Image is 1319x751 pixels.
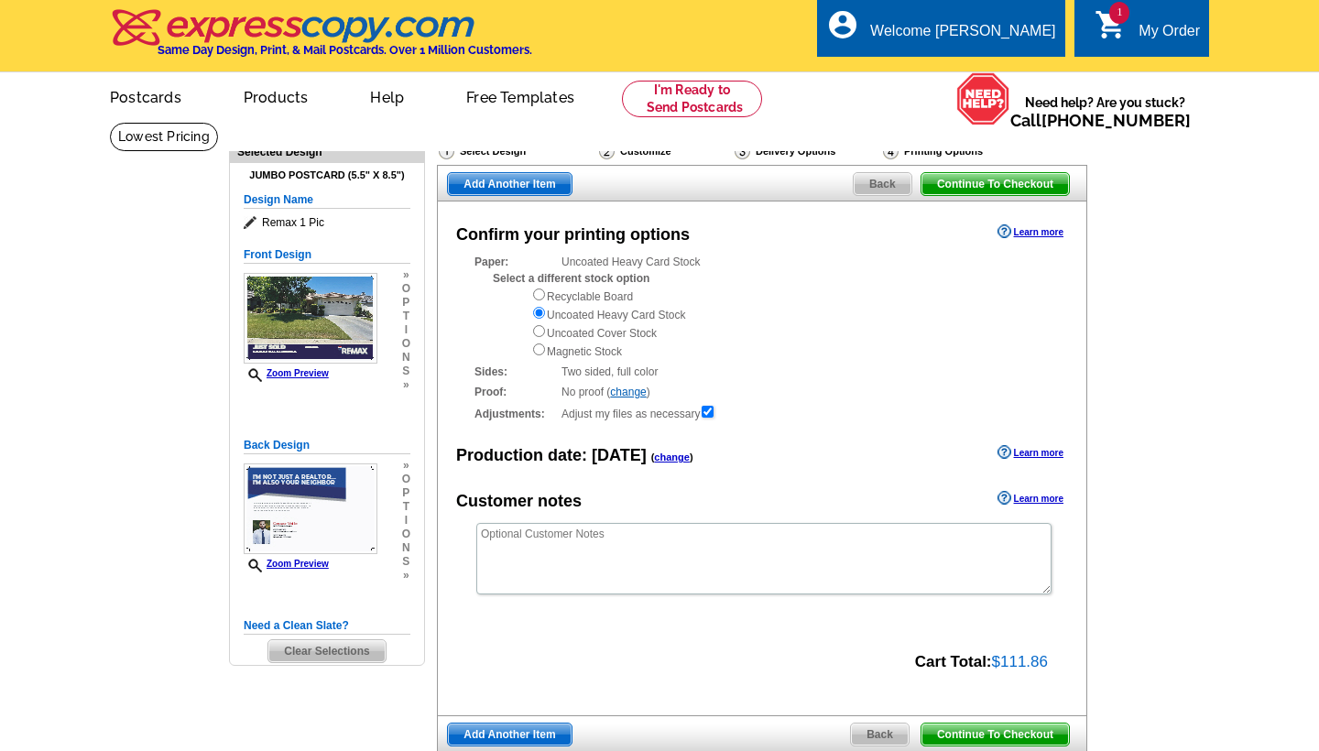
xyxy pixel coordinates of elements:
[456,443,693,468] div: Production date:
[402,268,410,282] span: »
[597,142,733,165] div: Customize
[870,23,1055,49] div: Welcome [PERSON_NAME]
[1109,2,1129,24] span: 1
[654,452,690,463] a: change
[402,569,410,582] span: »
[244,463,377,554] img: small-thumb.jpg
[493,272,649,285] strong: Select a different stock option
[341,74,433,117] a: Help
[997,445,1063,460] a: Learn more
[402,351,410,365] span: n
[1095,20,1200,43] a: 1 shopping_cart My Order
[1010,111,1191,130] span: Call
[447,172,572,196] a: Add Another Item
[402,310,410,323] span: t
[592,446,647,464] span: [DATE]
[854,173,911,195] span: Back
[244,213,410,232] span: Remax 1 Pic
[456,489,582,514] div: Customer notes
[921,173,1069,195] span: Continue To Checkout
[1062,693,1319,751] iframe: LiveChat chat widget
[158,43,532,57] h4: Same Day Design, Print, & Mail Postcards. Over 1 Million Customers.
[402,282,410,296] span: o
[956,72,1010,125] img: help
[214,74,338,117] a: Products
[456,223,690,247] div: Confirm your printing options
[402,323,410,337] span: i
[474,254,556,270] strong: Paper:
[402,500,410,514] span: t
[1095,8,1128,41] i: shopping_cart
[244,368,329,378] a: Zoom Preview
[735,143,750,159] img: Delivery Options
[651,452,693,463] span: ( )
[474,254,1050,360] div: Uncoated Heavy Card Stock
[447,723,572,746] a: Add Another Item
[244,617,410,635] h5: Need a Clean Slate?
[474,384,556,400] strong: Proof:
[997,224,1063,239] a: Learn more
[474,406,556,422] strong: Adjustments:
[244,273,377,364] img: small-thumb.jpg
[244,437,410,454] h5: Back Design
[850,723,910,746] a: Back
[474,404,1050,422] div: Adjust my files as necessary
[402,365,410,378] span: s
[402,296,410,310] span: p
[268,640,385,662] span: Clear Selections
[599,143,615,159] img: Customize
[437,142,597,165] div: Select Design
[230,143,424,160] div: Selected Design
[1041,111,1191,130] a: [PHONE_NUMBER]
[110,22,532,57] a: Same Day Design, Print, & Mail Postcards. Over 1 Million Customers.
[851,724,909,746] span: Back
[1010,93,1200,130] span: Need help? Are you stuck?
[402,337,410,351] span: o
[439,143,454,159] img: Select Design
[1139,23,1200,49] div: My Order
[244,559,329,569] a: Zoom Preview
[992,653,1048,670] span: $111.86
[402,459,410,473] span: »
[531,287,1050,360] div: Recyclable Board Uncoated Heavy Card Stock Uncoated Cover Stock Magnetic Stock
[244,191,410,209] h5: Design Name
[474,364,556,380] strong: Sides:
[448,724,571,746] span: Add Another Item
[853,172,912,196] a: Back
[402,486,410,500] span: p
[826,8,859,41] i: account_circle
[81,74,211,117] a: Postcards
[915,653,992,670] strong: Cart Total:
[244,246,410,264] h5: Front Design
[881,142,1041,165] div: Printing Options
[402,378,410,392] span: »
[402,473,410,486] span: o
[402,514,410,528] span: i
[997,491,1063,506] a: Learn more
[402,528,410,541] span: o
[437,74,604,117] a: Free Templates
[610,386,646,398] a: change
[402,555,410,569] span: s
[474,384,1050,400] div: No proof ( )
[448,173,571,195] span: Add Another Item
[402,541,410,555] span: n
[244,169,410,181] h4: Jumbo Postcard (5.5" x 8.5")
[883,143,899,159] img: Printing Options & Summary
[733,142,881,165] div: Delivery Options
[921,724,1069,746] span: Continue To Checkout
[474,364,1050,380] div: Two sided, full color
